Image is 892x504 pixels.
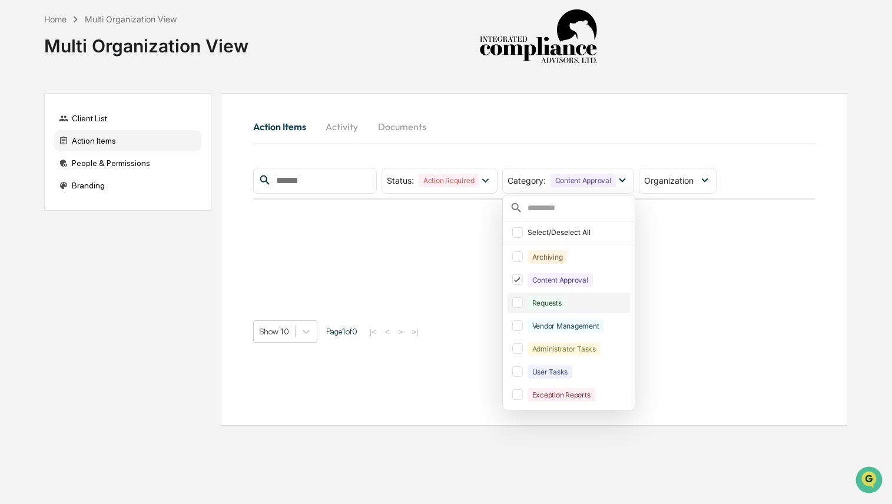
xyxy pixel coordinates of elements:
div: Multi Organization View [44,26,248,57]
span: Preclearance [24,148,76,160]
div: People & Permissions [54,152,201,174]
div: Requests [528,296,566,310]
div: We're available if you need us! [40,102,149,111]
img: Integrated Compliance Advisors [479,9,597,65]
div: 🗄️ [85,150,95,159]
span: Status : [387,175,414,185]
div: Client List [54,108,201,129]
div: Home [44,14,67,24]
div: Multi Organization View [85,14,177,24]
div: Archiving [528,250,568,264]
button: Action Items [253,112,316,141]
div: Select/Deselect All [528,228,628,237]
div: Action Items [54,130,201,151]
div: Vendor Management [528,319,604,333]
div: Branding [54,175,201,196]
a: 🗄️Attestations [81,144,151,165]
span: Category : [508,175,546,185]
span: Pylon [117,200,142,208]
span: Organization [644,175,694,185]
button: < [382,327,393,337]
div: Content Approval [528,273,593,287]
span: Data Lookup [24,171,74,183]
a: 🔎Data Lookup [7,166,79,187]
button: Start new chat [200,94,214,108]
div: Exception Reports [528,388,595,402]
a: 🖐️Preclearance [7,144,81,165]
div: Start new chat [40,90,193,102]
div: 🖐️ [12,150,21,159]
span: Attestations [97,148,146,160]
div: Administrator Tasks [528,342,601,356]
p: How can we help? [12,25,214,44]
a: Powered byPylon [83,199,142,208]
div: 🔎 [12,172,21,181]
div: Action Required [419,174,479,187]
div: activity tabs [253,112,815,141]
div: Content Approval [551,174,616,187]
img: 1746055101610-c473b297-6a78-478c-a979-82029cc54cd1 [12,90,33,111]
div: User Tasks [528,365,573,379]
button: |< [366,327,380,337]
button: > [395,327,407,337]
iframe: Open customer support [854,465,886,497]
span: Page 1 of 0 [326,327,357,336]
button: Activity [316,112,369,141]
button: Documents [369,112,436,141]
button: >| [408,327,422,337]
